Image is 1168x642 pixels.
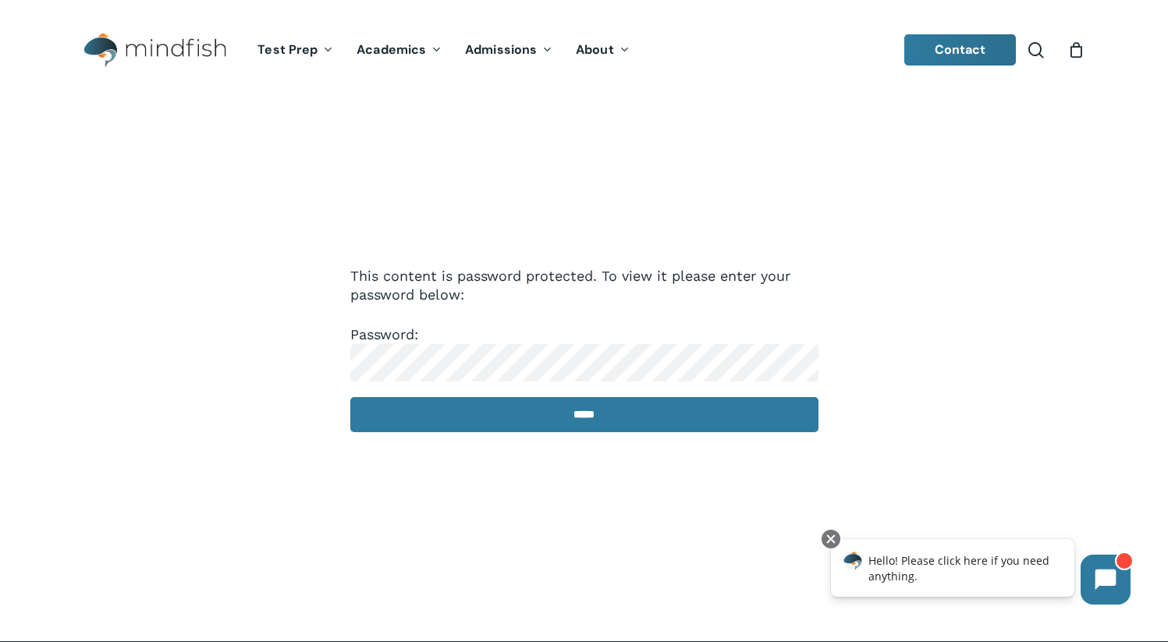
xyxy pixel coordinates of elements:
a: Contact [904,34,1017,66]
a: Academics [345,44,453,57]
a: Cart [1067,41,1085,59]
input: Password: [350,344,818,381]
a: Test Prep [246,44,345,57]
span: Contact [935,41,986,58]
a: Admissions [453,44,564,57]
p: This content is password protected. To view it please enter your password below: [350,267,818,325]
span: About [576,41,614,58]
a: About [564,44,641,57]
label: Password: [350,326,818,370]
nav: Main Menu [246,21,641,80]
header: Main Menu [62,21,1106,80]
span: Academics [357,41,426,58]
span: Admissions [465,41,537,58]
iframe: Chatbot [815,527,1146,620]
span: Test Prep [257,41,318,58]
